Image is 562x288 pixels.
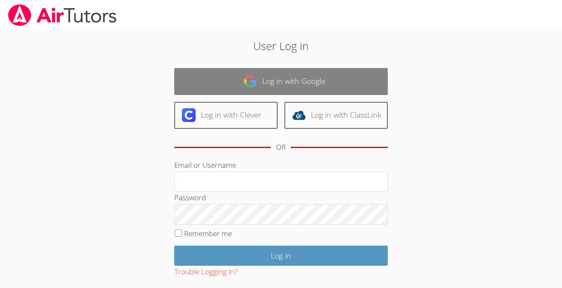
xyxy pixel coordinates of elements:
img: classlink-logo-d6bb404cc1216ec64c9a2012d9dc4662098be43eaf13dc465df04b49fa7ab582.svg [292,108,306,122]
img: clever-logo-6eab21bc6e7a338710f1a6ff85c0baf02591cd810cc4098c63d3a4b26e2feb20.svg [182,108,196,122]
label: Remember me [184,229,232,238]
img: google-logo-50288ca7cdecda66e5e0955fdab243c47b7ad437acaf1139b6f446037453330a.svg [243,74,257,88]
a: Log in with ClassLink [284,102,388,129]
label: Email or Username [174,160,236,170]
div: OR [276,141,286,154]
a: Log in with Google [174,68,388,95]
img: airtutors_banner-c4298cdbf04f3fff15de1276eac7730deb9818008684d7c2e4769d2f7ddbe033.png [7,4,117,26]
label: Password [174,193,206,202]
h2: User Log in [129,38,433,54]
button: Trouble Logging In? [174,266,237,278]
input: Log in [174,246,388,266]
a: Log in with Clever [174,102,278,129]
